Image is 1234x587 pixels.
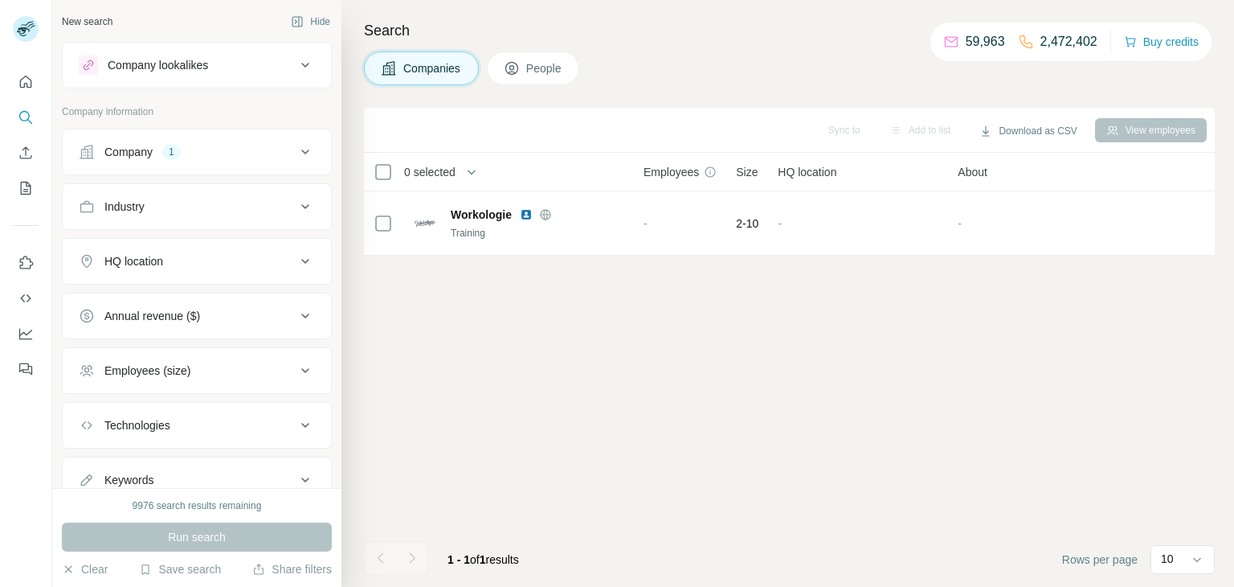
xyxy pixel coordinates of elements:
button: Technologies [63,406,331,445]
h4: Search [364,19,1215,42]
p: Company information [62,105,332,119]
div: Industry [104,199,145,215]
div: Technologies [104,417,170,433]
button: Company lookalikes [63,46,331,84]
div: Employees (size) [104,363,190,379]
div: Company lookalikes [108,57,208,73]
button: Clear [62,561,108,577]
button: Use Surfe on LinkedIn [13,248,39,277]
div: New search [62,14,112,29]
span: - [958,217,962,230]
button: Hide [280,10,341,34]
div: Training [451,226,624,240]
p: 59,963 [966,32,1005,51]
span: Rows per page [1062,552,1138,568]
button: Download as CSV [968,119,1088,143]
button: Dashboard [13,319,39,348]
span: Employees [644,164,699,180]
span: HQ location [778,164,836,180]
button: Enrich CSV [13,138,39,167]
button: Quick start [13,68,39,96]
p: 2,472,402 [1040,32,1097,51]
button: Employees (size) [63,351,331,390]
button: Save search [139,561,221,577]
span: Workologie [451,207,512,223]
span: - [778,217,782,230]
button: My lists [13,174,39,203]
div: 1 [162,145,181,159]
button: HQ location [63,242,331,281]
img: Logo of Workologie [412,211,438,236]
span: About [958,164,987,180]
span: - [644,217,648,230]
span: 1 - 1 [447,553,470,566]
span: 0 selected [404,164,456,180]
div: Company [104,144,153,160]
p: 10 [1161,551,1174,567]
button: Search [13,103,39,132]
button: Use Surfe API [13,284,39,313]
span: Companies [403,60,462,76]
span: 2-10 [736,216,758,232]
span: Size [736,164,758,180]
button: Share filters [252,561,332,577]
img: LinkedIn logo [520,208,533,221]
button: Company1 [63,133,331,171]
div: HQ location [104,253,163,269]
button: Keywords [63,461,331,499]
span: 1 [480,553,486,566]
div: Keywords [104,472,153,488]
span: People [526,60,563,76]
span: of [470,553,480,566]
button: Annual revenue ($) [63,297,331,335]
span: results [447,553,519,566]
div: 9976 search results remaining [133,499,262,513]
button: Feedback [13,355,39,384]
button: Industry [63,187,331,226]
div: Annual revenue ($) [104,308,200,324]
button: Buy credits [1124,31,1199,53]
